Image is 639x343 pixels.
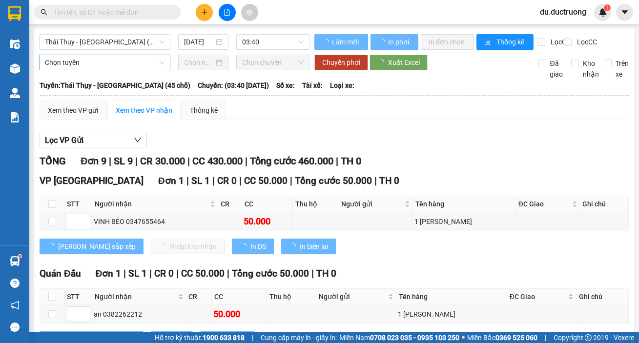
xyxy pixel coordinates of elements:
[311,268,314,279] span: |
[316,268,336,279] span: TH 0
[242,35,304,49] span: 03:40
[154,268,174,279] span: CR 0
[176,268,179,279] span: |
[114,155,133,167] span: SL 9
[293,196,339,212] th: Thu hộ
[377,59,388,66] span: loading
[290,175,292,186] span: |
[47,243,58,250] span: loading
[577,289,629,305] th: Ghi chú
[58,241,136,252] span: [PERSON_NAME] sắp xếp
[227,268,229,279] span: |
[532,6,594,18] span: du.ductruong
[314,34,368,50] button: Làm mới
[579,58,603,80] span: Kho nhận
[213,307,265,321] div: 50.000
[10,112,20,122] img: solution-icon
[64,289,92,305] th: STT
[495,334,537,342] strong: 0369 525 060
[64,196,92,212] th: STT
[300,241,328,252] span: In biên lai
[371,34,418,50] button: In phơi
[616,4,633,21] button: caret-down
[496,37,526,47] span: Thống kê
[94,216,216,227] div: VINH BÉO 0347655464
[155,332,245,343] span: Hỗ trợ kỹ thuật:
[330,80,354,91] span: Loại xe:
[45,35,165,49] span: Thái Thụy - Hà Nội (45 chỗ)
[245,155,247,167] span: |
[252,332,253,343] span: |
[28,35,129,61] span: VP [GEOGRAPHIC_DATA] -
[212,289,267,305] th: CC
[30,66,76,75] span: -
[302,80,323,91] span: Tài xế:
[217,175,237,186] span: CR 0
[604,4,611,11] sup: 1
[10,256,20,266] img: warehouse-icon
[40,81,190,89] b: Tuyến: Thái Thụy - [GEOGRAPHIC_DATA] (45 chỗ)
[232,239,274,254] button: In DS
[620,8,629,17] span: caret-down
[242,55,304,70] span: Chọn chuyến
[612,58,633,80] span: Trên xe
[467,332,537,343] span: Miền Bắc
[41,9,47,16] span: search
[242,196,293,212] th: CC
[151,239,225,254] button: Nhập kho nhận
[267,289,317,305] th: Thu hộ
[370,55,428,70] button: Xuất Excel
[388,57,420,68] span: Xuất Excel
[462,336,465,340] span: ⚪️
[319,291,386,302] span: Người gửi
[190,105,218,116] div: Thống kê
[192,155,243,167] span: CC 430.000
[40,239,144,254] button: [PERSON_NAME] sắp xếp
[250,155,333,167] span: Tổng cước 460.000
[398,309,505,320] div: 1 [PERSON_NAME]
[341,155,361,167] span: TH 0
[10,88,20,98] img: warehouse-icon
[413,196,516,212] th: Tên hàng
[342,199,403,209] span: Người gửi
[181,268,225,279] span: CC 50.000
[41,14,74,21] strong: HOTLINE :
[40,133,147,148] button: Lọc VP Gửi
[10,323,20,332] span: message
[314,55,368,70] button: Chuyển phơi
[414,216,514,227] div: 1 [PERSON_NAME]
[240,243,250,250] span: loading
[241,4,258,21] button: aim
[203,334,245,342] strong: 1900 633 818
[244,215,291,228] div: 50.000
[116,105,172,116] div: Xem theo VP nhận
[109,155,111,167] span: |
[10,39,20,49] img: warehouse-icon
[281,239,336,254] button: In biên lai
[545,332,546,343] span: |
[198,80,269,91] span: Chuyến: (03:40 [DATE])
[201,9,208,16] span: plus
[546,58,567,80] span: Đã giao
[45,55,165,70] span: Chọn tuyến
[396,289,507,305] th: Tên hàng
[184,37,214,47] input: 14/10/2025
[96,268,122,279] span: Đơn 1
[336,155,338,167] span: |
[374,175,377,186] span: |
[28,44,112,61] span: DCT20/51A Phường [GEOGRAPHIC_DATA]
[186,289,212,305] th: CR
[295,175,372,186] span: Tổng cước 50.000
[81,155,106,167] span: Đơn 9
[19,255,21,258] sup: 1
[218,196,242,212] th: CR
[484,39,493,46] span: bar-chart
[10,63,20,74] img: warehouse-icon
[184,57,214,68] input: Chọn ngày
[332,37,360,47] span: Làm mới
[250,241,266,252] span: In DS
[33,66,76,75] span: 0975263982
[339,332,459,343] span: Miền Nam
[219,4,236,21] button: file-add
[158,175,184,186] span: Đơn 1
